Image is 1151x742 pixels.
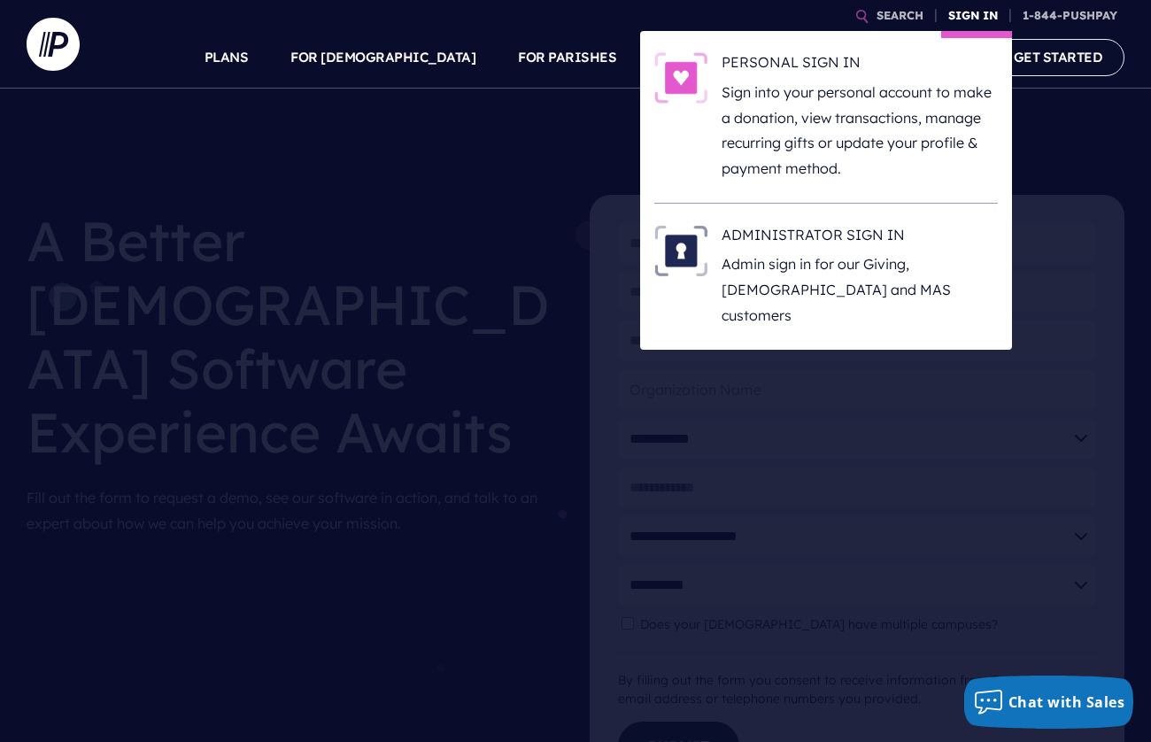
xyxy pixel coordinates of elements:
img: PERSONAL SIGN IN - Illustration [654,52,707,104]
span: Chat with Sales [1008,692,1125,712]
a: EXPLORE [780,27,842,89]
a: PLANS [205,27,249,89]
a: ADMINISTRATOR SIGN IN - Illustration ADMINISTRATOR SIGN IN Admin sign in for our Giving, [DEMOGRA... [654,225,998,328]
a: FOR [DEMOGRAPHIC_DATA] [290,27,475,89]
a: COMPANY [884,27,949,89]
a: SOLUTIONS [659,27,738,89]
h6: ADMINISTRATOR SIGN IN [722,225,998,251]
p: Admin sign in for our Giving, [DEMOGRAPHIC_DATA] and MAS customers [722,251,998,328]
a: FOR PARISHES [518,27,616,89]
a: GET STARTED [992,39,1125,75]
button: Chat with Sales [964,676,1134,729]
img: ADMINISTRATOR SIGN IN - Illustration [654,225,707,276]
a: PERSONAL SIGN IN - Illustration PERSONAL SIGN IN Sign into your personal account to make a donati... [654,52,998,182]
p: Sign into your personal account to make a donation, view transactions, manage recurring gifts or ... [722,80,998,182]
h6: PERSONAL SIGN IN [722,52,998,79]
